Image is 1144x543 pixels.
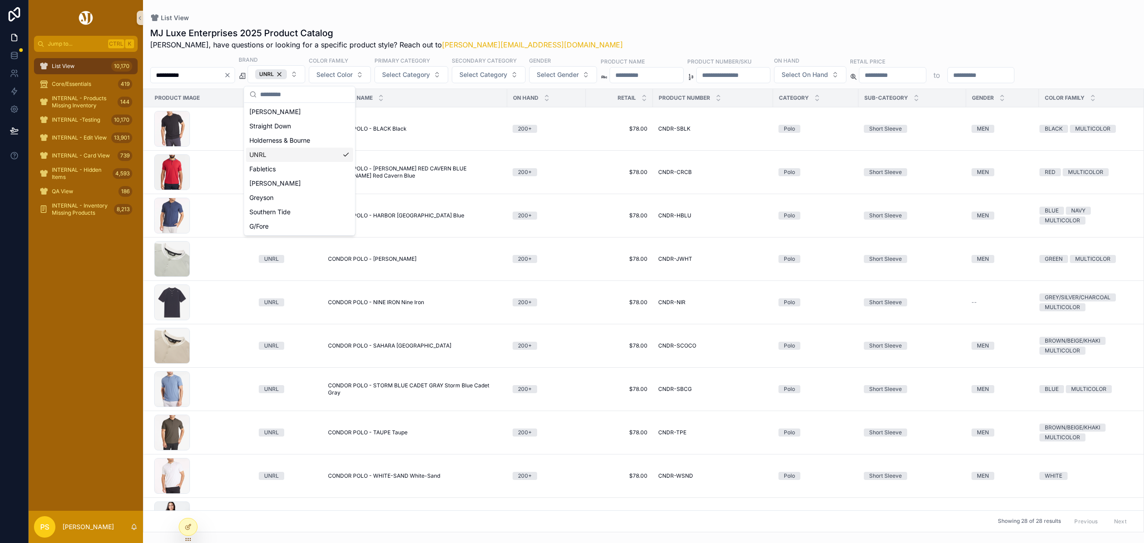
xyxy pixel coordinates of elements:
[658,125,690,132] span: CNDR-SBLK
[658,125,768,132] a: CNDR-SBLK
[246,219,353,233] div: G/Fore
[1039,207,1138,225] a: BLUENAVYMULTICOLOR
[111,61,132,72] div: 10,170
[972,385,1034,393] a: MEN
[778,472,853,480] a: Polo
[328,382,502,396] a: CONDOR POLO - STORM BLUE CADET GRAY Storm Blue Cadet Gray
[1045,303,1080,311] div: MULTICOLOR
[869,212,902,220] div: Short Sleeve
[328,212,464,219] span: CONDOR POLO - HARBOR [GEOGRAPHIC_DATA] Blue
[869,428,902,437] div: Short Sleeve
[309,66,371,83] button: Select Button
[328,125,502,132] a: CONDOR POLO - BLACK Black
[864,168,961,176] a: Short Sleeve
[658,472,693,479] span: CNDR-WSND
[972,472,1034,480] a: MEN
[784,472,795,480] div: Polo
[52,188,73,195] span: QA View
[658,429,768,436] a: CNDR-TPE
[658,386,768,393] a: CNDR-SBCG
[529,56,551,64] label: Gender
[977,212,989,220] div: MEN
[784,298,795,306] div: Polo
[869,385,902,393] div: Short Sleeve
[591,386,648,393] a: $78.00
[518,472,532,480] div: 200+
[34,130,138,146] a: INTERNAL - Edit View13,901
[246,105,353,119] div: [PERSON_NAME]
[1045,293,1110,301] div: GREY/SILVER/CHARCOAL
[658,212,768,219] a: CNDR-HBLU
[63,522,114,531] p: [PERSON_NAME]
[977,428,989,437] div: MEN
[537,70,579,79] span: Select Gender
[864,385,961,393] a: Short Sleeve
[111,132,132,143] div: 13,901
[513,472,580,480] a: 200+
[259,472,317,480] a: UNRL
[246,119,353,133] div: Straight Down
[591,169,648,176] span: $78.00
[1039,168,1138,176] a: REDMULTICOLOR
[52,63,75,70] span: List View
[264,298,279,306] div: UNRL
[34,183,138,199] a: QA View186
[150,13,189,22] a: List View
[126,40,133,47] span: K
[591,472,648,479] span: $78.00
[118,186,132,197] div: 186
[34,148,138,164] a: INTERNAL - Card View739
[52,202,110,216] span: INTERNAL - Inventory Missing Products
[1075,255,1110,263] div: MULTICOLOR
[1045,385,1059,393] div: BLUE
[782,70,828,79] span: Select On Hand
[259,342,317,350] a: UNRL
[374,56,430,64] label: Primary Category
[161,13,189,22] span: List View
[513,212,580,220] a: 200+
[246,162,353,176] div: Fabletics
[972,168,1034,176] a: MEN
[248,65,305,83] button: Select Button
[264,255,279,263] div: UNRL
[518,212,532,220] div: 200+
[29,52,143,229] div: scrollable content
[1045,347,1080,355] div: MULTICOLOR
[977,385,989,393] div: MEN
[658,342,768,349] a: CNDR-SCOCO
[972,428,1034,437] a: MEN
[784,342,795,350] div: Polo
[442,40,623,49] a: [PERSON_NAME][EMAIL_ADDRESS][DOMAIN_NAME]
[1075,125,1110,133] div: MULTICOLOR
[264,385,279,393] div: UNRL
[382,70,430,79] span: Select Category
[778,298,853,306] a: Polo
[658,342,696,349] span: CNDR-SCOCO
[34,201,138,217] a: INTERNAL - Inventory Missing Products8,213
[328,165,502,179] span: CONDOR POLO - [PERSON_NAME] RED CAVERN BLUE [PERSON_NAME] Red Cavern Blue
[869,255,902,263] div: Short Sleeve
[591,299,648,306] span: $78.00
[328,299,502,306] a: CONDOR POLO - NINE IRON Nine Iron
[518,125,532,133] div: 200+
[850,57,885,65] label: Retail Price
[452,66,526,83] button: Select Button
[778,385,853,393] a: Polo
[513,94,538,102] span: On Hand
[864,94,908,102] span: Sub-Category
[591,125,648,132] span: $78.00
[864,428,961,437] a: Short Sleeve
[778,342,853,350] a: Polo
[328,125,407,132] span: CONDOR POLO - BLACK Black
[659,94,710,102] span: Product Number
[52,152,110,159] span: INTERNAL - Card View
[118,79,132,89] div: 419
[239,55,258,64] label: Brand
[309,56,348,64] label: Color Family
[972,255,1034,263] a: MEN
[977,255,989,263] div: MEN
[246,176,353,191] div: [PERSON_NAME]
[1045,207,1059,215] div: BLUE
[977,168,989,176] div: MEN
[111,115,132,125] div: 10,170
